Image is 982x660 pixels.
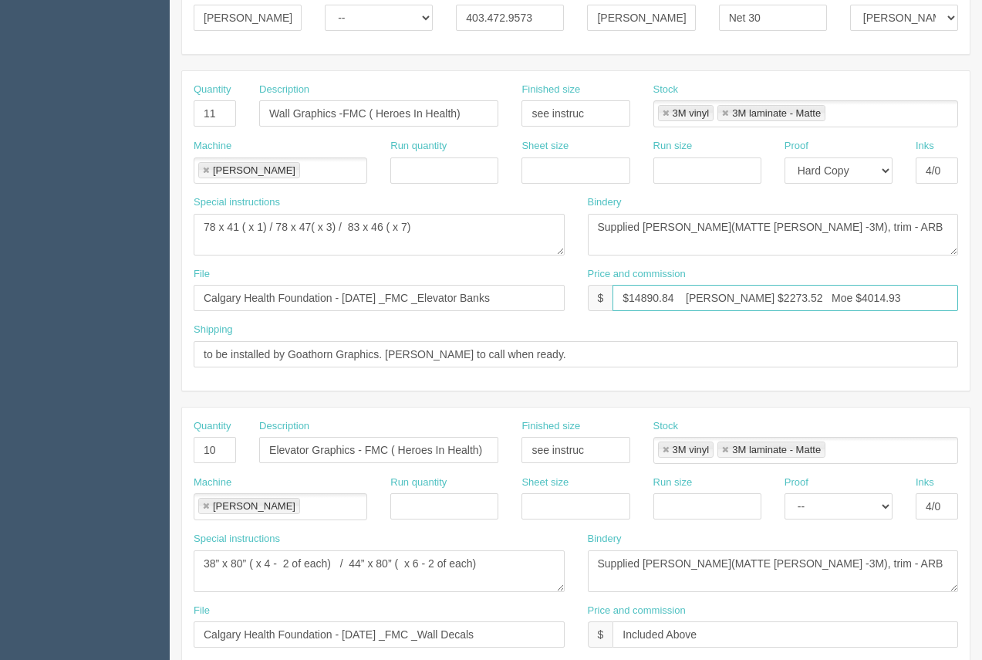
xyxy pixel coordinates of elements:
label: Bindery [588,195,622,210]
label: Run quantity [390,139,447,154]
label: Price and commission [588,604,686,618]
label: Proof [785,139,808,154]
div: [PERSON_NAME] [213,501,295,511]
label: Quantity [194,419,231,434]
label: Finished size [521,83,580,97]
label: File [194,267,210,282]
div: $ [588,285,613,311]
label: Stock [653,419,679,434]
textarea: 72 x 84 ( x 1) / 108” wide x 84” tall ( x 2 - 1 of each) / 48 x 48 ( x 3 - 1 of each) [194,214,565,256]
label: Sheet size [521,139,569,154]
label: Run size [653,139,693,154]
label: Price and commission [588,267,686,282]
label: Inks [916,476,934,490]
textarea: Supplied [PERSON_NAME](MATTE [PERSON_NAME] -3M), trim - ARB [588,550,959,592]
label: Shipping [194,323,233,337]
label: Finished size [521,419,580,434]
label: Description [259,83,309,97]
label: File [194,604,210,618]
div: 3M laminate - Matte [732,445,821,455]
div: 3M vinyl [673,445,710,455]
label: Proof [785,476,808,490]
label: Special instructions [194,532,280,547]
div: [PERSON_NAME] [213,165,295,175]
label: Machine [194,139,231,154]
label: Sheet size [521,476,569,490]
label: Description [259,419,309,434]
textarea: Supplied [PERSON_NAME](MATTE [PERSON_NAME] -3M), trim - ARB [588,214,959,256]
label: Special instructions [194,195,280,210]
textarea: 38” x 80” ( x 4 - 2 of each) / 44” x 80” ( x 6 - 2 of each) [194,550,565,592]
label: Stock [653,83,679,97]
div: 3M vinyl [673,108,710,118]
div: 3M laminate - Matte [732,108,821,118]
label: Inks [916,139,934,154]
label: Run size [653,476,693,490]
div: $ [588,621,613,648]
label: Bindery [588,532,622,547]
label: Machine [194,476,231,490]
label: Quantity [194,83,231,97]
label: Run quantity [390,476,447,490]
